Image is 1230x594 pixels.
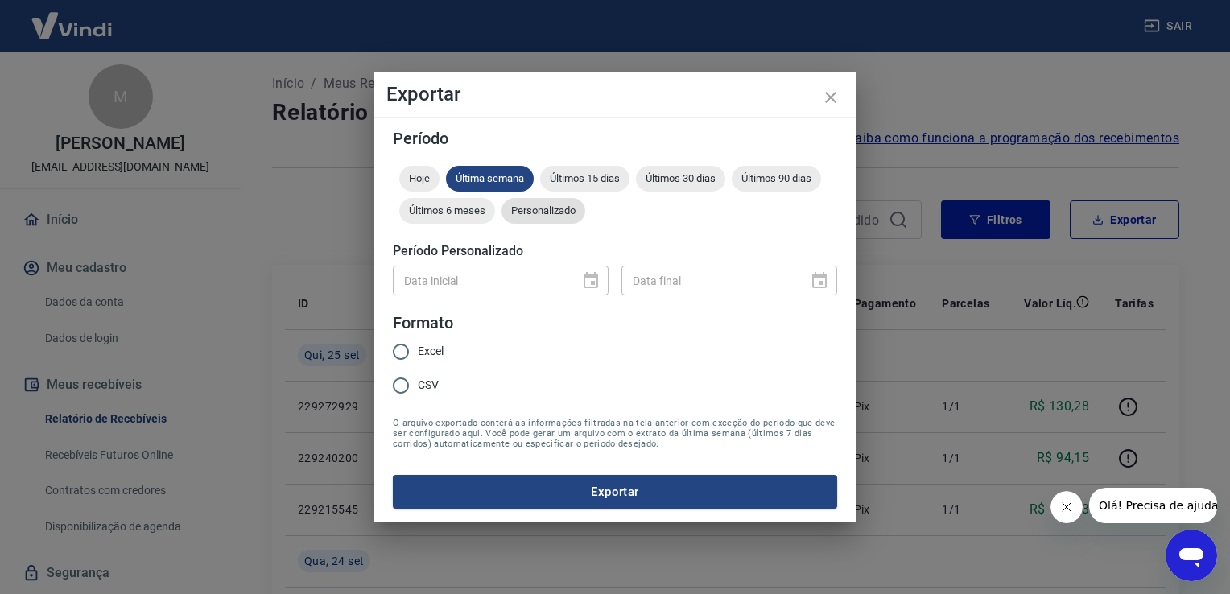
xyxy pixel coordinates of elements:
iframe: Botão para abrir a janela de mensagens [1166,530,1217,581]
iframe: Mensagem da empresa [1089,488,1217,523]
h5: Período [393,130,837,146]
div: Hoje [399,166,440,192]
div: Últimos 6 meses [399,198,495,224]
span: O arquivo exportado conterá as informações filtradas na tela anterior com exceção do período que ... [393,418,837,449]
span: Personalizado [501,204,585,217]
h4: Exportar [386,85,844,104]
input: DD/MM/YYYY [621,266,797,295]
div: Últimos 15 dias [540,166,629,192]
div: Última semana [446,166,534,192]
div: Últimos 90 dias [732,166,821,192]
span: Últimos 6 meses [399,204,495,217]
div: Personalizado [501,198,585,224]
span: Hoje [399,172,440,184]
iframe: Fechar mensagem [1050,491,1083,523]
div: Últimos 30 dias [636,166,725,192]
span: Excel [418,343,444,360]
span: Últimos 30 dias [636,172,725,184]
span: CSV [418,377,439,394]
h5: Período Personalizado [393,243,837,259]
span: Olá! Precisa de ajuda? [10,11,135,24]
input: DD/MM/YYYY [393,266,568,295]
span: Última semana [446,172,534,184]
button: Exportar [393,475,837,509]
button: close [811,78,850,117]
span: Últimos 90 dias [732,172,821,184]
legend: Formato [393,311,453,335]
span: Últimos 15 dias [540,172,629,184]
